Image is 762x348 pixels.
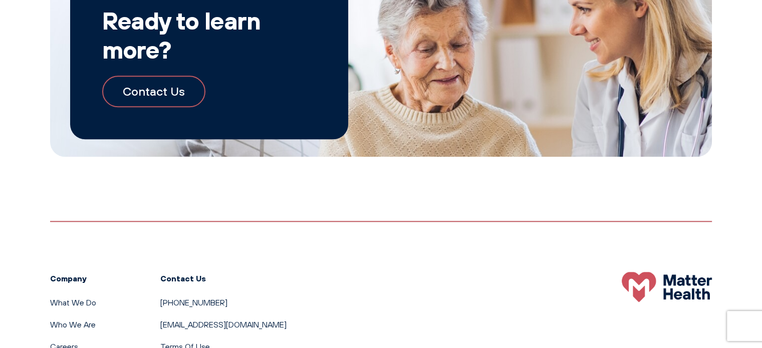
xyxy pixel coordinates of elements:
a: Contact Us [102,76,205,107]
a: [EMAIL_ADDRESS][DOMAIN_NAME] [160,319,287,329]
a: Who We Are [50,319,96,329]
a: [PHONE_NUMBER] [160,297,227,307]
a: What We Do [50,297,96,307]
h3: Contact Us [160,272,287,285]
h3: Company [50,272,96,285]
h2: Ready to learn more? [102,6,316,64]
